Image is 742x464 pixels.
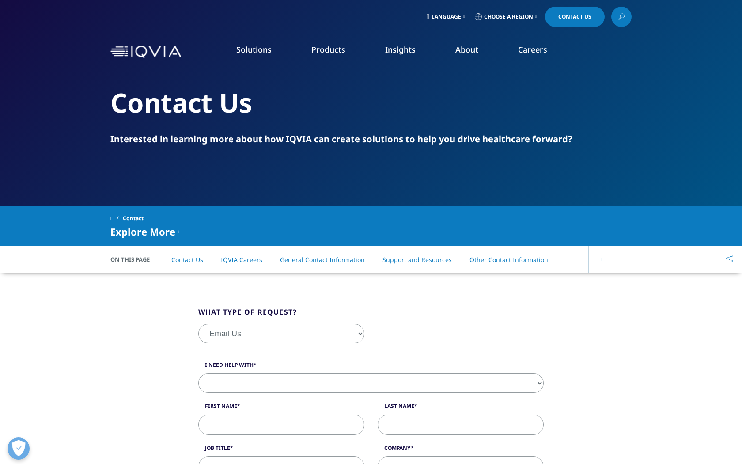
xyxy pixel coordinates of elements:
a: Other Contact Information [469,255,548,264]
a: Support and Resources [382,255,452,264]
a: Solutions [236,44,272,55]
a: Contact Us [545,7,605,27]
a: Insights [385,44,416,55]
span: Explore More [110,226,175,237]
label: Last Name [378,402,544,415]
h2: Contact Us [110,86,632,119]
legend: What type of request? [198,307,297,324]
span: Language [432,13,461,20]
label: Company [378,444,544,456]
a: IQVIA Careers [221,255,262,264]
button: Open Preferences [8,437,30,460]
a: Careers [518,44,547,55]
span: Choose a Region [484,13,533,20]
div: Interested in learning more about how IQVIA can create solutions to help you drive healthcare for... [110,133,632,145]
label: I need help with [198,361,544,373]
img: IQVIA Healthcare Information Technology and Pharma Clinical Research Company [110,46,181,58]
a: About [455,44,478,55]
label: Job Title [198,444,364,456]
span: On This Page [110,255,159,264]
a: Products [311,44,345,55]
span: Contact [123,210,144,226]
label: First Name [198,402,364,415]
a: General Contact Information [280,255,365,264]
nav: Primary [185,31,632,72]
a: Contact Us [171,255,203,264]
span: Contact Us [558,14,591,19]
